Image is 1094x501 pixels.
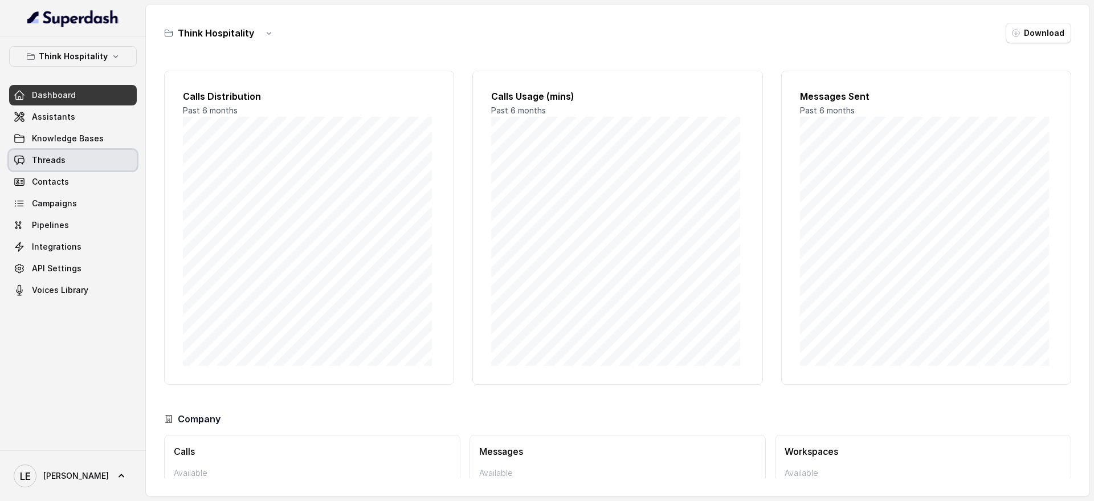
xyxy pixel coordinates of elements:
[32,133,104,144] span: Knowledge Bases
[491,89,744,103] h2: Calls Usage (mins)
[9,258,137,279] a: API Settings
[800,89,1052,103] h2: Messages Sent
[178,26,254,40] h3: Think Hospitality
[32,284,88,296] span: Voices Library
[32,154,66,166] span: Threads
[9,107,137,127] a: Assistants
[32,198,77,209] span: Campaigns
[20,470,31,482] text: LE
[9,460,137,492] a: [PERSON_NAME]
[32,111,75,123] span: Assistants
[9,150,137,170] a: Threads
[479,445,756,458] h3: Messages
[178,412,221,426] h3: Company
[39,50,108,63] p: Think Hospitality
[27,9,119,27] img: light.svg
[174,467,451,479] p: Available
[32,176,69,188] span: Contacts
[9,193,137,214] a: Campaigns
[9,85,137,105] a: Dashboard
[785,467,1062,479] p: Available
[9,215,137,235] a: Pipelines
[1006,23,1071,43] button: Download
[9,237,137,257] a: Integrations
[32,89,76,101] span: Dashboard
[9,128,137,149] a: Knowledge Bases
[183,105,238,115] span: Past 6 months
[9,46,137,67] button: Think Hospitality
[43,470,109,482] span: [PERSON_NAME]
[9,280,137,300] a: Voices Library
[479,467,756,479] p: Available
[491,105,546,115] span: Past 6 months
[785,445,1062,458] h3: Workspaces
[9,172,137,192] a: Contacts
[32,263,81,274] span: API Settings
[32,219,69,231] span: Pipelines
[183,89,435,103] h2: Calls Distribution
[800,105,855,115] span: Past 6 months
[32,241,81,252] span: Integrations
[174,445,451,458] h3: Calls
